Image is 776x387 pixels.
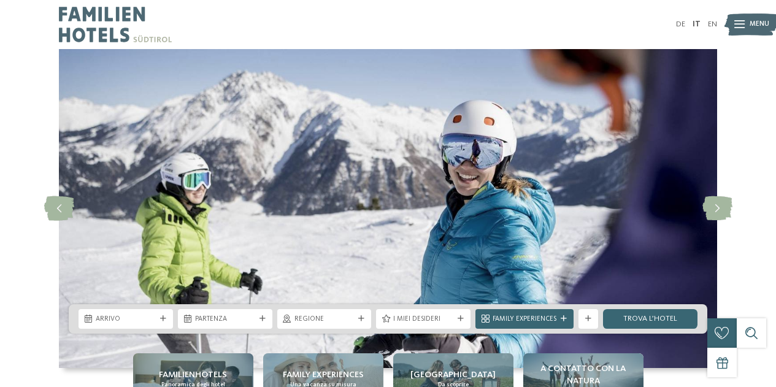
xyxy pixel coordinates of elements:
span: A contatto con la natura [528,362,639,387]
span: Arrivo [96,315,156,324]
span: Family Experiences [493,315,556,324]
span: Regione [294,315,355,324]
span: Partenza [195,315,255,324]
span: [GEOGRAPHIC_DATA] [410,369,496,381]
a: trova l’hotel [603,309,697,329]
span: Menu [750,20,769,29]
a: DE [676,20,685,28]
a: EN [708,20,717,28]
span: I miei desideri [393,315,453,324]
a: IT [693,20,701,28]
img: Hotel sulle piste da sci per bambini: divertimento senza confini [59,49,717,368]
span: Family experiences [283,369,364,381]
span: Familienhotels [159,369,227,381]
